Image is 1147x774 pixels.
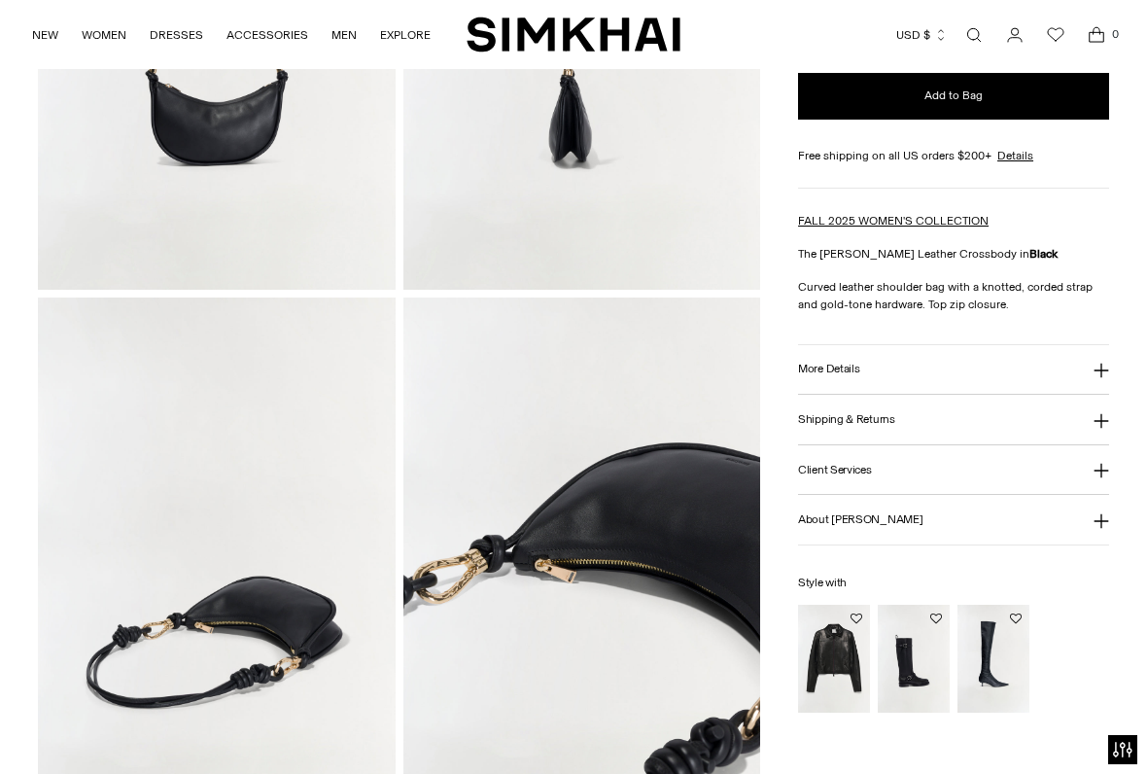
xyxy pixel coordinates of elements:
a: DRESSES [150,14,203,56]
button: Add to Bag [798,73,1109,120]
h3: Client Services [798,464,872,476]
button: Add to Wishlist [930,613,942,624]
button: More Details [798,345,1109,395]
button: USD $ [896,14,948,56]
a: Details [997,147,1033,164]
span: Add to Bag [924,88,983,104]
strong: Black [1029,247,1058,261]
h3: Shipping & Returns [798,413,895,426]
div: Free shipping on all US orders $200+ [798,147,1109,164]
button: Add to Wishlist [1010,613,1022,624]
iframe: Sign Up via Text for Offers [16,700,195,758]
button: Shipping & Returns [798,395,1109,444]
button: Client Services [798,445,1109,495]
img: Noah Moto Leather Boot [878,605,950,713]
span: 0 [1106,25,1124,43]
img: Joni Leather Over-The-Knee Boot [957,605,1029,713]
h6: Style with [798,577,1109,589]
button: Add to Wishlist [851,613,862,624]
a: Wishlist [1036,16,1075,54]
a: Open search modal [955,16,993,54]
p: The [PERSON_NAME] Leather Crossbody in [798,245,1109,263]
img: Freeman Leather Jacket [798,605,870,713]
a: NEW [32,14,58,56]
a: WOMEN [82,14,126,56]
h3: About [PERSON_NAME] [798,513,922,526]
a: MEN [331,14,357,56]
button: About [PERSON_NAME] [798,495,1109,545]
a: Go to the account page [995,16,1034,54]
a: Open cart modal [1077,16,1116,54]
p: Curved leather shoulder bag with a knotted, corded strap and gold-tone hardware. Top zip closure. [798,278,1109,313]
h3: More Details [798,363,859,375]
a: EXPLORE [380,14,431,56]
a: ACCESSORIES [226,14,308,56]
a: SIMKHAI [467,16,680,53]
a: FALL 2025 WOMEN'S COLLECTION [798,214,989,228]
